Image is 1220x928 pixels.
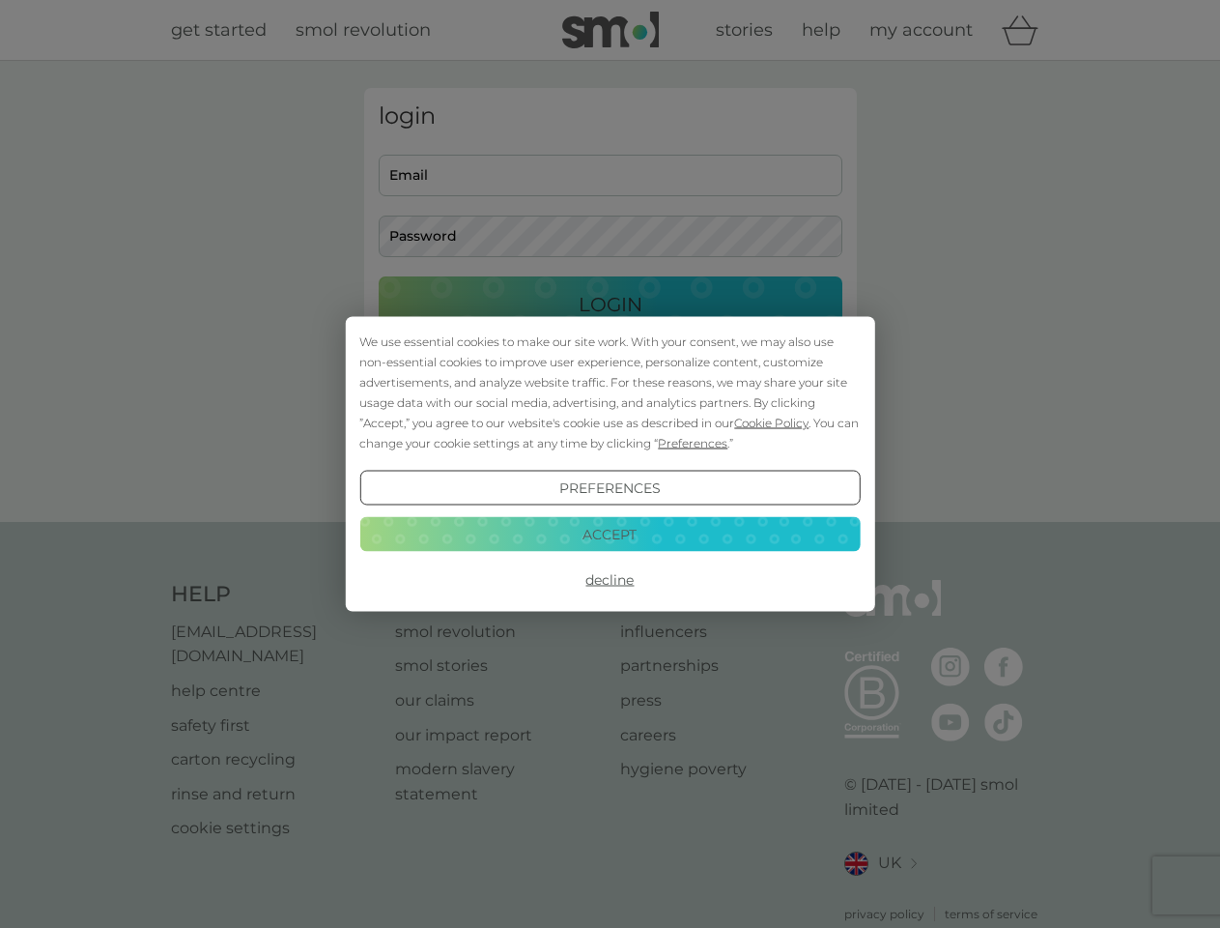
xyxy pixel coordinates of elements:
[658,436,727,450] span: Preferences
[359,332,860,453] div: We use essential cookies to make our site work. With your consent, we may also use non-essential ...
[359,471,860,506] button: Preferences
[359,516,860,551] button: Accept
[734,416,809,430] span: Cookie Policy
[345,317,874,612] div: Cookie Consent Prompt
[359,563,860,597] button: Decline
